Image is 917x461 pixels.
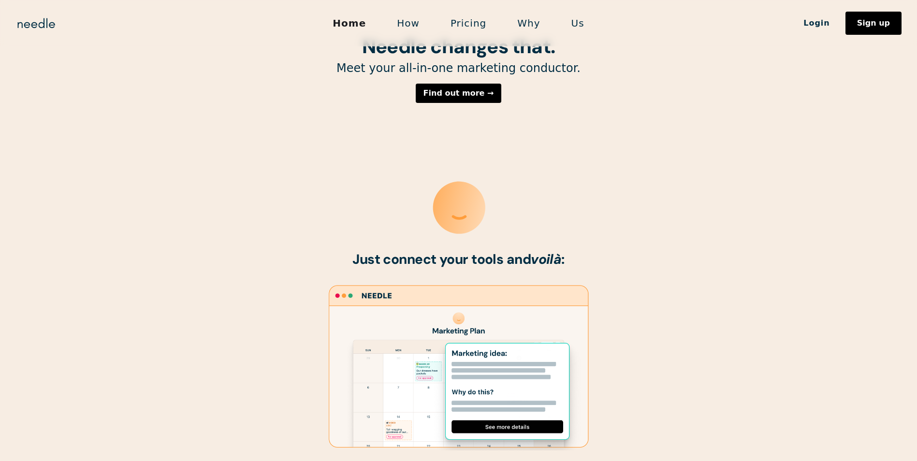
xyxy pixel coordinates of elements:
[362,34,555,59] strong: Needle changes that.
[317,13,381,33] a: Home
[416,84,502,103] a: Find out more →
[381,13,435,33] a: How
[857,19,890,27] div: Sign up
[788,15,845,31] a: Login
[556,13,600,33] a: Us
[212,61,705,76] p: Meet your all-in-one marketing conductor.
[423,89,494,97] div: Find out more →
[352,250,565,268] strong: Just connect your tools and :
[845,12,902,35] a: Sign up
[435,13,502,33] a: Pricing
[502,13,555,33] a: Why
[531,250,561,268] em: voilà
